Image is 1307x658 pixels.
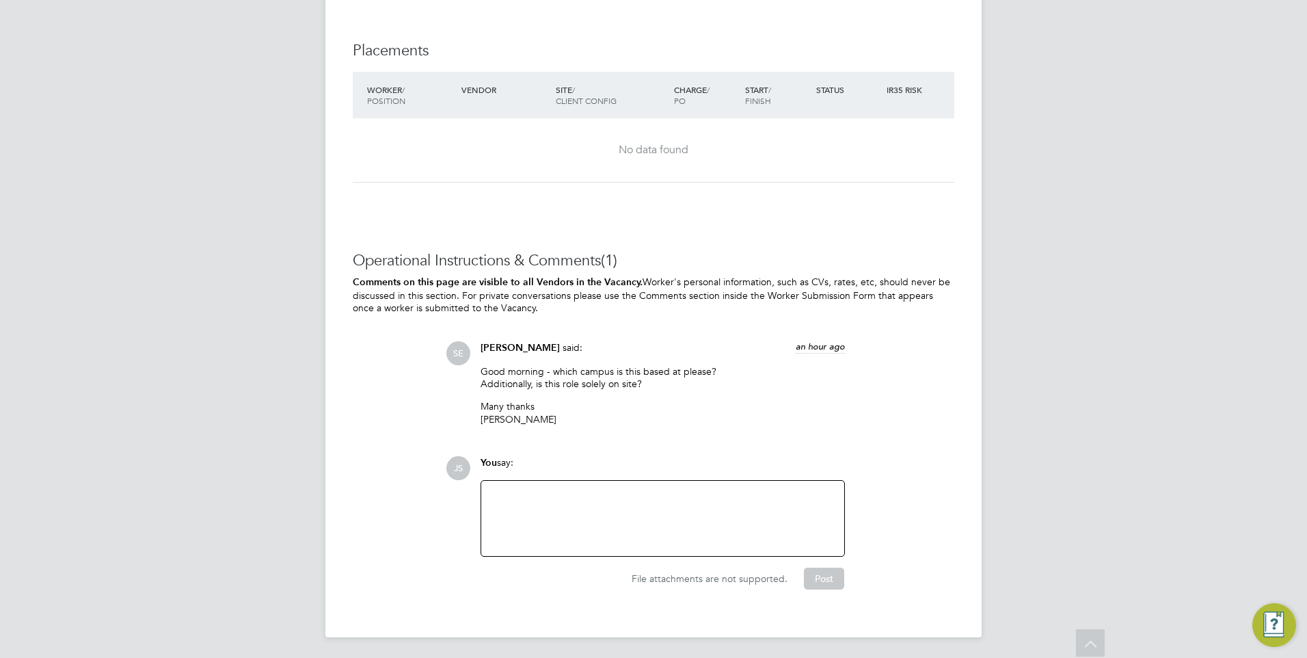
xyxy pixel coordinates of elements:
span: SE [446,341,470,365]
p: Good morning - which campus is this based at please? Additionally, is this role solely on site? [481,365,845,390]
span: an hour ago [796,341,845,352]
div: Start [742,77,813,113]
button: Post [804,568,844,590]
p: Worker's personal information, such as CVs, rates, etc, should never be discussed in this section... [353,276,954,314]
div: Status [813,77,884,102]
span: File attachments are not supported. [632,573,787,585]
h3: Placements [353,41,954,61]
span: said: [563,341,582,354]
div: Vendor [458,77,552,102]
span: / PO [674,84,710,106]
div: Worker [364,77,458,113]
p: Many thanks [PERSON_NAME] [481,400,845,425]
span: JS [446,456,470,480]
span: / Finish [745,84,771,106]
div: say: [481,456,845,480]
span: / Position [367,84,405,106]
span: (1) [601,251,617,269]
div: Charge [671,77,742,113]
div: No data found [366,143,941,157]
div: Site [552,77,671,113]
span: You [481,457,497,469]
span: [PERSON_NAME] [481,342,560,354]
div: IR35 Risk [883,77,930,102]
span: / Client Config [556,84,617,106]
button: Engage Resource Center [1252,603,1296,647]
b: Comments on this page are visible to all Vendors in the Vacancy. [353,276,643,288]
h3: Operational Instructions & Comments [353,251,954,271]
